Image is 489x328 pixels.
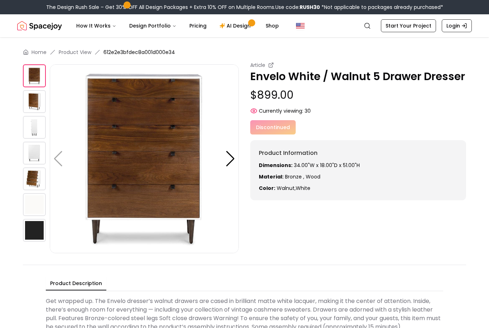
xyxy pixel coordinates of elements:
p: $899.00 [250,89,466,102]
a: AI Design [214,19,258,33]
nav: Global [17,14,472,37]
a: Login [442,19,472,32]
span: Bronze , wood [285,173,320,180]
span: 30 [305,107,311,114]
img: https://storage.googleapis.com/spacejoy-main/assets/612e2e3bfdec8a001d000e34/product_4_2kg87hmfmhnk [23,167,46,190]
strong: Dimensions: [259,162,292,169]
button: Design Portfolio [124,19,182,33]
span: Currently viewing: [259,107,303,114]
small: Article [250,62,265,69]
p: 34.00"W x 18.00"D x 51.00"H [259,162,457,169]
img: https://storage.googleapis.com/spacejoy-main/assets/612e2e3bfdec8a001d000e34/product_0_dl368h4fl36k [23,64,46,87]
img: https://storage.googleapis.com/spacejoy-main/assets/612e2e3bfdec8a001d000e34/product_1_i24fdlo4j79i [23,90,46,113]
a: Start Your Project [381,19,436,32]
img: https://storage.googleapis.com/spacejoy-main/assets/612e2e3bfdec8a001d000e34/product_3_c6bgih5dj9ag [23,142,46,165]
nav: Main [71,19,285,33]
li: Product View [59,49,91,56]
a: Spacejoy [17,19,62,33]
span: Use code: [275,4,320,11]
img: United States [296,21,305,30]
img: https://storage.googleapis.com/spacejoy-main/assets/612e2e3bfdec8a001d000e34/product_6_o3lh6mc1pge [23,219,46,242]
a: Home [32,49,47,56]
b: RUSH30 [300,4,320,11]
strong: Material: [259,173,284,180]
img: https://storage.googleapis.com/spacejoy-main/assets/612e2e3bfdec8a001d000e34/product_5_6a67ak4kflod [23,193,46,216]
img: https://storage.googleapis.com/spacejoy-main/assets/612e2e3bfdec8a001d000e34/product_0_dl368h4fl36k [50,64,239,253]
span: walnut , [277,185,296,192]
a: Pricing [184,19,212,33]
span: white [296,185,310,192]
h6: Product Information [259,149,457,157]
span: *Not applicable to packages already purchased* [320,4,443,11]
button: Product Description [46,277,106,290]
p: Envelo White / Walnut 5 Drawer Dresser [250,70,466,83]
span: 612e2e3bfdec8a001d000e34 [103,49,175,56]
img: Spacejoy Logo [17,19,62,33]
img: https://storage.googleapis.com/spacejoy-main/assets/612e2e3bfdec8a001d000e34/product_2_e56en6200k68 [23,116,46,139]
a: Shop [260,19,285,33]
strong: Color: [259,185,275,192]
div: The Design Rush Sale – Get 30% OFF All Design Packages + Extra 10% OFF on Multiple Rooms. [46,4,443,11]
nav: breadcrumb [23,49,466,56]
button: How It Works [71,19,122,33]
